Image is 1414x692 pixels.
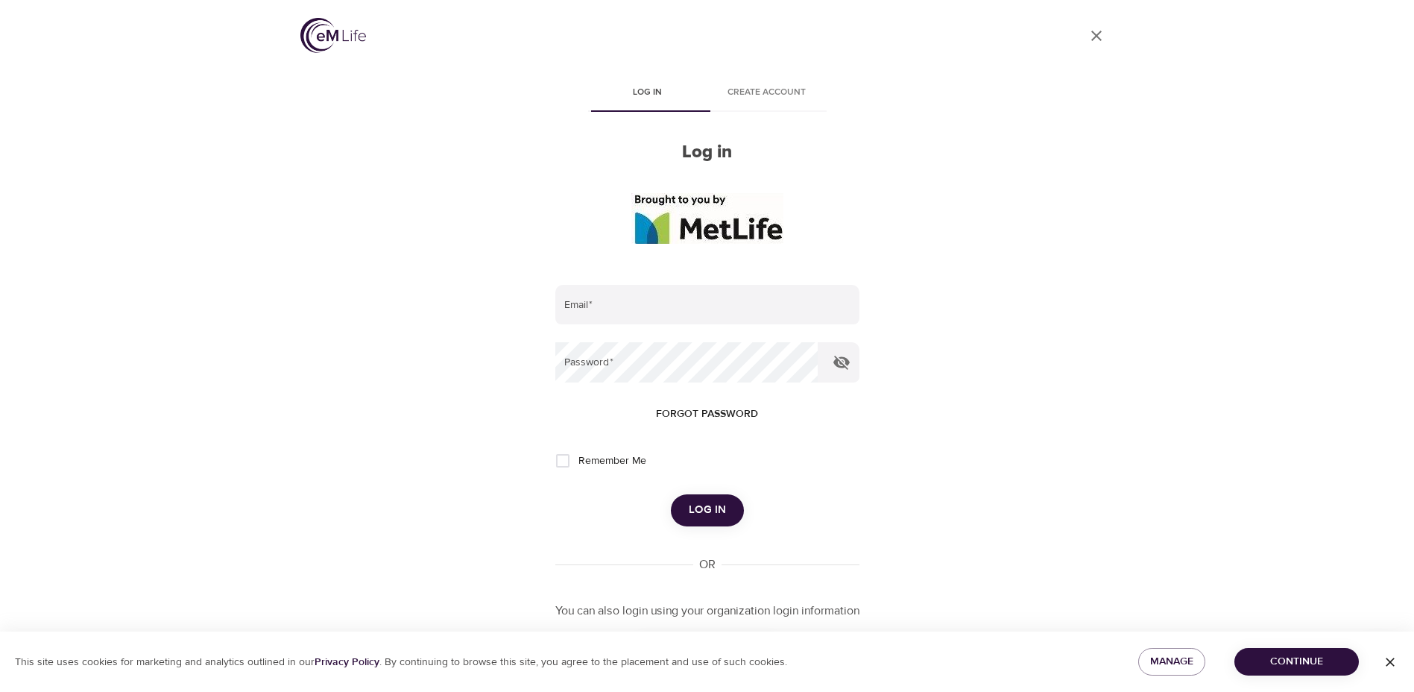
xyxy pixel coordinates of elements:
p: You can also login using your organization login information [555,603,859,620]
a: close [1079,18,1114,54]
button: Manage [1138,648,1205,676]
div: OR [693,556,722,573]
img: logo_960%20v2.jpg [631,193,783,244]
span: Manage [1150,652,1193,671]
span: Log in [689,500,726,520]
button: Forgot password [650,400,764,428]
img: logo [300,18,366,53]
span: Log in [597,85,698,101]
span: Create account [716,85,818,101]
button: Log in [671,494,744,526]
span: Continue [1246,652,1347,671]
a: Privacy Policy [315,655,379,669]
div: disabled tabs example [555,76,859,112]
h2: Log in [555,142,859,163]
span: Forgot password [656,405,758,424]
button: Continue [1234,648,1359,676]
span: Remember Me [578,453,646,469]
